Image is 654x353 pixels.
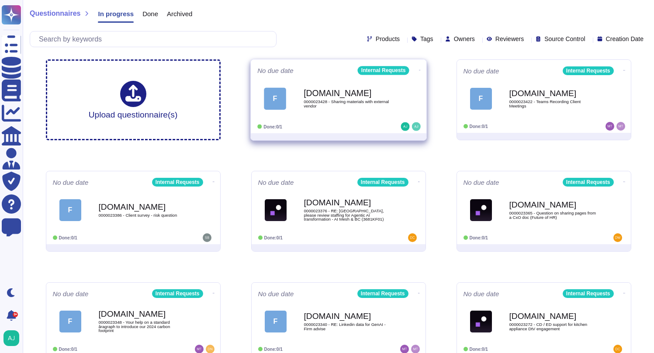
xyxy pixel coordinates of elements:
[265,199,287,221] img: Logo
[2,329,25,348] button: user
[167,10,192,17] span: Archived
[98,10,134,17] span: In progress
[264,235,283,240] span: Done: 0/1
[59,347,77,352] span: Done: 0/1
[3,330,19,346] img: user
[304,89,392,97] b: [DOMAIN_NAME]
[613,233,622,242] img: user
[563,66,614,75] div: Internal Requests
[99,310,186,318] b: [DOMAIN_NAME]
[470,311,492,332] img: Logo
[59,311,81,332] div: F
[509,312,597,320] b: [DOMAIN_NAME]
[152,289,203,298] div: Internal Requests
[203,233,211,242] img: user
[89,81,178,119] div: Upload questionnaire(s)
[563,289,614,298] div: Internal Requests
[357,178,408,187] div: Internal Requests
[509,89,597,97] b: [DOMAIN_NAME]
[99,203,186,211] b: [DOMAIN_NAME]
[509,201,597,209] b: [DOMAIN_NAME]
[304,198,391,207] b: [DOMAIN_NAME]
[263,124,282,129] span: Done: 0/1
[258,179,294,186] span: No due date
[53,179,89,186] span: No due date
[509,322,597,331] span: 0000023272 - CD / ED support for kitchen appliance DtV engagement
[304,209,391,221] span: 0000023376 - RE: [GEOGRAPHIC_DATA], please review staffing for Agentic AI transformation - AI Mes...
[357,66,409,75] div: Internal Requests
[258,291,294,297] span: No due date
[265,311,287,332] div: F
[152,178,203,187] div: Internal Requests
[412,122,420,131] img: user
[357,289,408,298] div: Internal Requests
[420,36,433,42] span: Tags
[264,347,283,352] span: Done: 0/1
[13,312,18,317] div: 9+
[495,36,524,42] span: Reviewers
[509,100,597,108] span: 0000023422 - Teams Recording Client Meetings
[30,10,80,17] span: Questionnaires
[470,235,488,240] span: Done: 0/1
[401,122,409,131] img: user
[470,199,492,221] img: Logo
[470,88,492,110] div: F
[454,36,475,42] span: Owners
[563,178,614,187] div: Internal Requests
[99,213,186,218] span: 0000023386 - Client survey - risk question
[464,68,499,74] span: No due date
[464,179,499,186] span: No due date
[59,235,77,240] span: Done: 0/1
[35,31,276,47] input: Search by keywords
[264,87,286,110] div: F
[304,322,391,331] span: 0000023340 - RE: Linkedin data for GenAI - Firm advise
[142,10,158,17] span: Done
[616,122,625,131] img: user
[509,211,597,219] span: 0000023365 - Question on sharing pages from a CxO doc (Future of HR)
[257,67,294,74] span: No due date
[544,36,585,42] span: Source Control
[470,347,488,352] span: Done: 0/1
[99,320,186,333] span: 0000023348 - Your help on a standard âragraph to introduce our 2024 carbon footprint
[606,36,644,42] span: Creation Date
[470,124,488,129] span: Done: 0/1
[59,199,81,221] div: F
[53,291,89,297] span: No due date
[606,122,614,131] img: user
[304,312,391,320] b: [DOMAIN_NAME]
[304,100,392,108] span: 0000023428 - Sharing materials with external vendor
[408,233,417,242] img: user
[376,36,400,42] span: Products
[464,291,499,297] span: No due date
